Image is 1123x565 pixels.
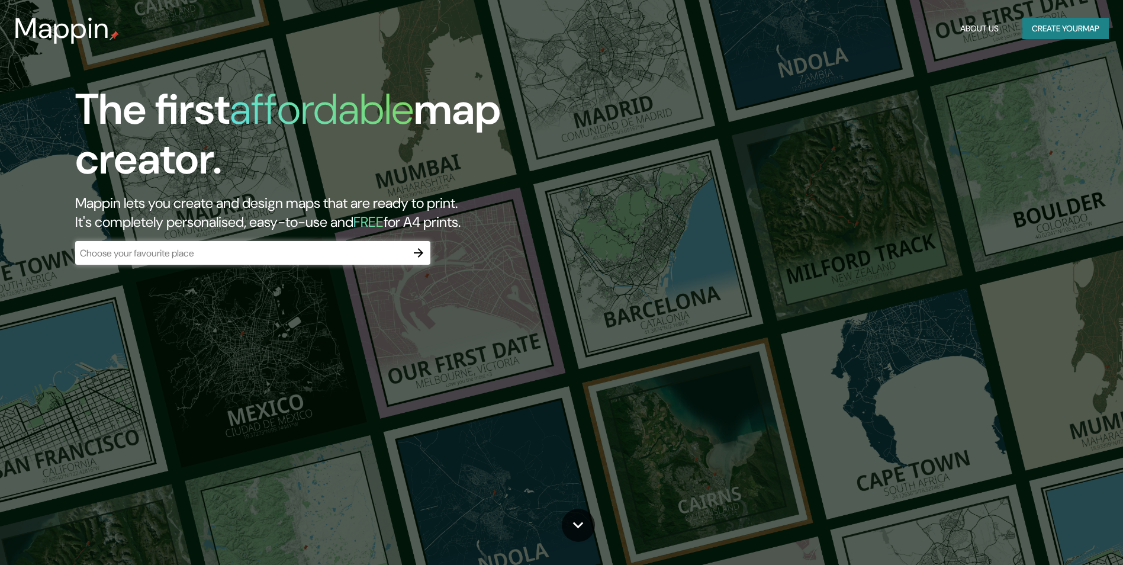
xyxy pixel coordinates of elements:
button: About Us [955,18,1003,40]
h2: Mappin lets you create and design maps that are ready to print. It's completely personalised, eas... [75,194,637,232]
input: Choose your favourite place [75,246,407,260]
h3: Mappin [14,12,110,45]
img: mappin-pin [110,31,119,40]
button: Create yourmap [1022,18,1109,40]
h1: affordable [230,82,414,137]
h5: FREE [353,213,384,231]
h1: The first map creator. [75,85,637,194]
